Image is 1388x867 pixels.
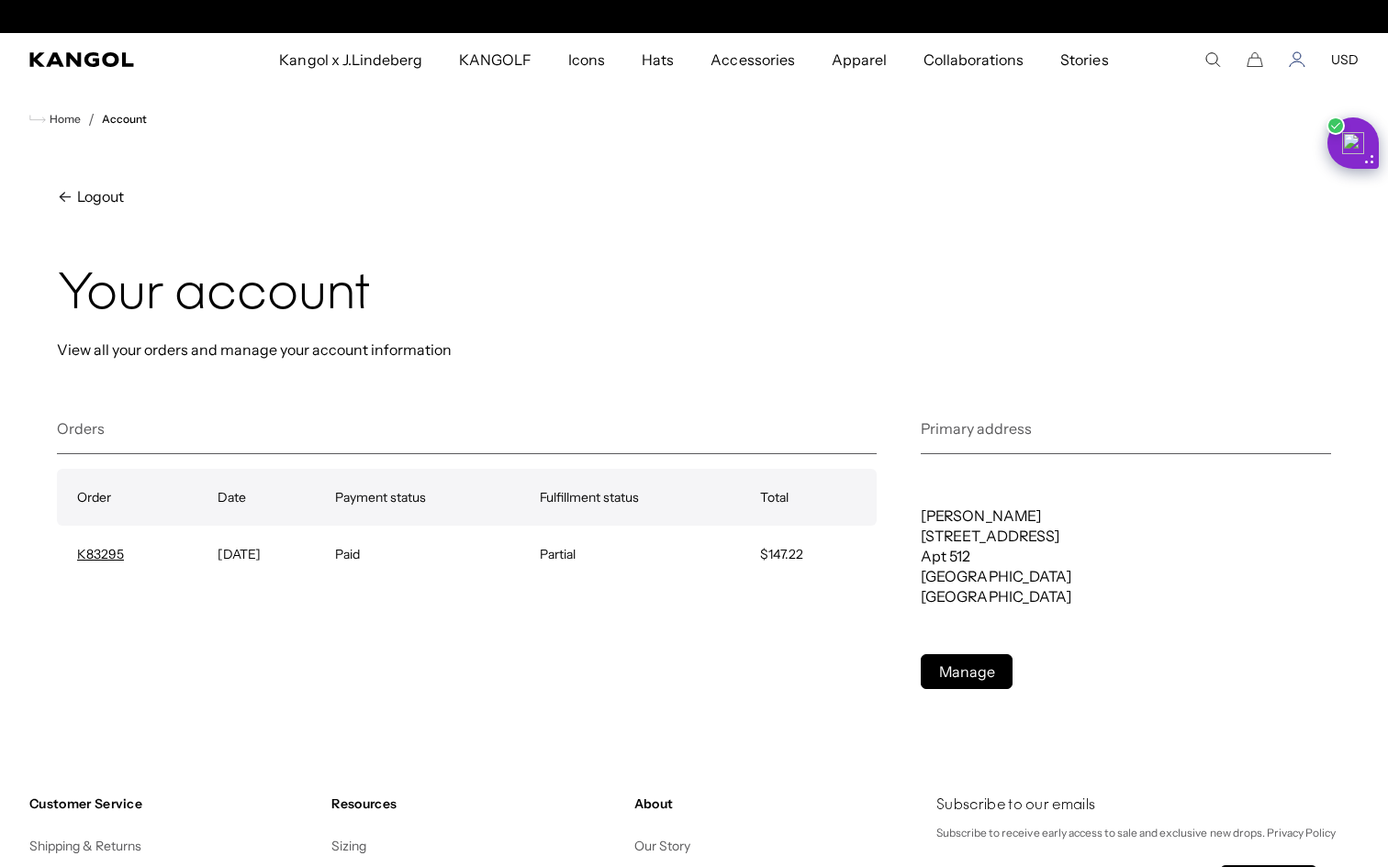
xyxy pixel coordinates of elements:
td: $147.22 [760,526,877,583]
span: Icons [568,33,605,86]
span: Apparel [832,33,887,86]
h4: Subscribe to our emails [936,795,1359,816]
div: View all your orders and manage your account information [57,339,1331,360]
span: Home [46,113,81,126]
div: Announcement [505,9,883,24]
a: Hats [623,33,692,86]
a: Our Story [634,838,690,854]
span: Collaborations [923,33,1024,86]
a: Home [29,111,81,128]
a: Icons [550,33,623,86]
a: Logout [57,185,1331,207]
span: Stories [1060,33,1108,86]
span: Kangol x J.Lindeberg [279,33,422,86]
td: Paid [335,526,540,583]
a: Stories [1042,33,1126,86]
a: Apparel [813,33,905,86]
time: [DATE] [218,546,261,562]
a: Sizing [331,838,366,854]
li: / [81,108,95,130]
a: Collaborations [905,33,1042,86]
a: Accessories [692,33,812,86]
h2: Primary address [921,418,1331,454]
a: Shipping & Returns [29,838,142,854]
th: Total [760,469,877,526]
span: KANGOLF [459,33,532,86]
span: Accessories [711,33,794,86]
h4: Resources [331,795,619,812]
summary: Search here [1204,51,1221,68]
slideshow-component: Announcement bar [505,9,883,24]
th: Fulfillment status [540,469,760,526]
h4: About [634,795,922,812]
td: Partial [540,526,760,583]
p: [PERSON_NAME] [STREET_ADDRESS] Apt 512 [GEOGRAPHIC_DATA] [GEOGRAPHIC_DATA] [921,506,1331,606]
a: Kangol [29,52,184,67]
th: Payment status [335,469,540,526]
span: Logout [73,185,124,207]
p: Subscribe to receive early access to sale and exclusive new drops. Privacy Policy [936,823,1359,843]
button: Cart [1247,51,1263,68]
a: Account [1289,51,1305,68]
span: Hats [642,33,674,86]
div: 2 of 2 [505,9,883,24]
h4: Customer Service [29,795,317,812]
a: Account [102,113,147,126]
a: Order number K83295 [77,546,124,562]
a: Kangol x J.Lindeberg [261,33,441,86]
a: Manage [921,654,1013,689]
button: USD [1331,51,1359,68]
h1: Your account [57,266,1331,325]
th: Order [57,469,218,526]
h2: Orders [57,418,877,454]
th: Date [218,469,334,526]
a: KANGOLF [441,33,550,86]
